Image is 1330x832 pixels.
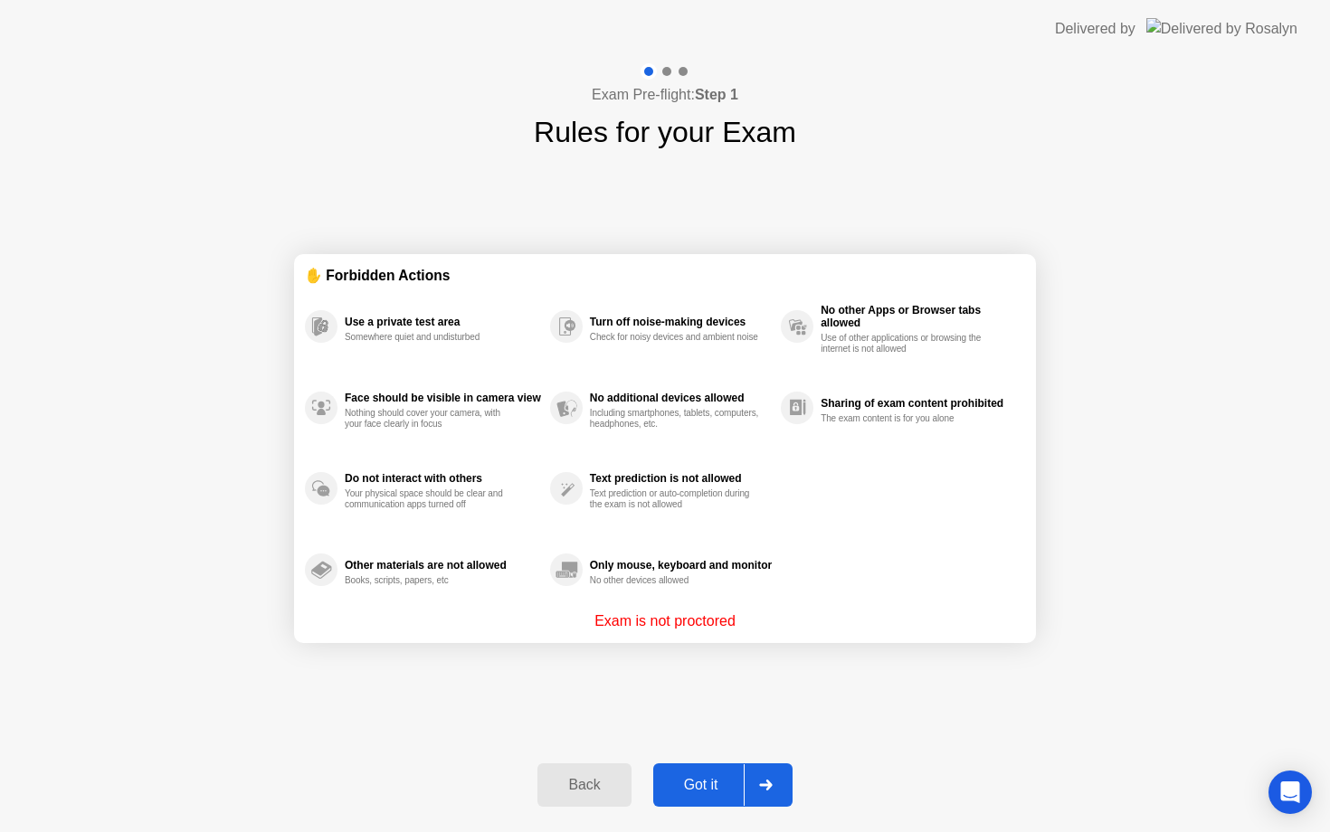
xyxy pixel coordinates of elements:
[345,575,516,586] div: Books, scripts, papers, etc
[653,763,793,807] button: Got it
[345,392,541,404] div: Face should be visible in camera view
[594,610,736,632] p: Exam is not proctored
[1268,771,1312,814] div: Open Intercom Messenger
[537,763,631,807] button: Back
[345,332,516,343] div: Somewhere quiet and undisturbed
[821,304,1016,329] div: No other Apps or Browser tabs allowed
[590,472,772,485] div: Text prediction is not allowed
[821,333,992,355] div: Use of other applications or browsing the internet is not allowed
[345,488,516,510] div: Your physical space should be clear and communication apps turned off
[821,397,1016,410] div: Sharing of exam content prohibited
[345,316,541,328] div: Use a private test area
[821,413,992,424] div: The exam content is for you alone
[590,559,772,572] div: Only mouse, keyboard and monitor
[659,777,744,793] div: Got it
[590,332,761,343] div: Check for noisy devices and ambient noise
[543,777,625,793] div: Back
[305,265,1025,286] div: ✋ Forbidden Actions
[1055,18,1135,40] div: Delivered by
[592,84,738,106] h4: Exam Pre-flight:
[534,110,796,154] h1: Rules for your Exam
[695,87,738,102] b: Step 1
[345,408,516,430] div: Nothing should cover your camera, with your face clearly in focus
[345,559,541,572] div: Other materials are not allowed
[590,575,761,586] div: No other devices allowed
[1146,18,1297,39] img: Delivered by Rosalyn
[590,316,772,328] div: Turn off noise-making devices
[345,472,541,485] div: Do not interact with others
[590,392,772,404] div: No additional devices allowed
[590,488,761,510] div: Text prediction or auto-completion during the exam is not allowed
[590,408,761,430] div: Including smartphones, tablets, computers, headphones, etc.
